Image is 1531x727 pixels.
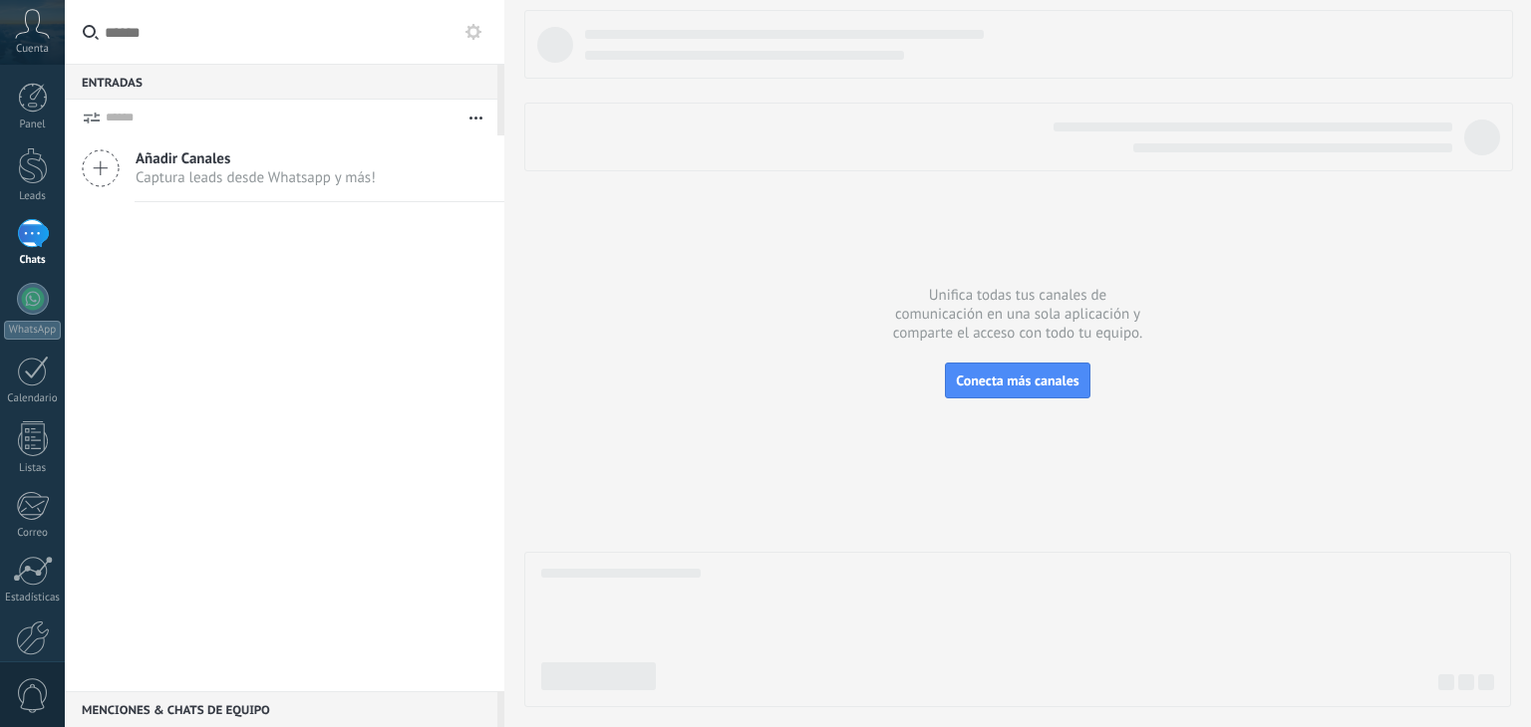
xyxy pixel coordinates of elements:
div: Estadísticas [4,592,62,605]
span: Añadir Canales [136,149,376,168]
div: Listas [4,462,62,475]
span: Cuenta [16,43,49,56]
div: Entradas [65,64,497,100]
div: Menciones & Chats de equipo [65,691,497,727]
div: WhatsApp [4,321,61,340]
div: Leads [4,190,62,203]
div: Calendario [4,392,62,405]
div: Panel [4,119,62,131]
span: Conecta más canales [956,371,1078,389]
div: Correo [4,527,62,540]
button: Conecta más canales [945,363,1089,398]
span: Captura leads desde Whatsapp y más! [136,168,376,187]
div: Chats [4,254,62,267]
